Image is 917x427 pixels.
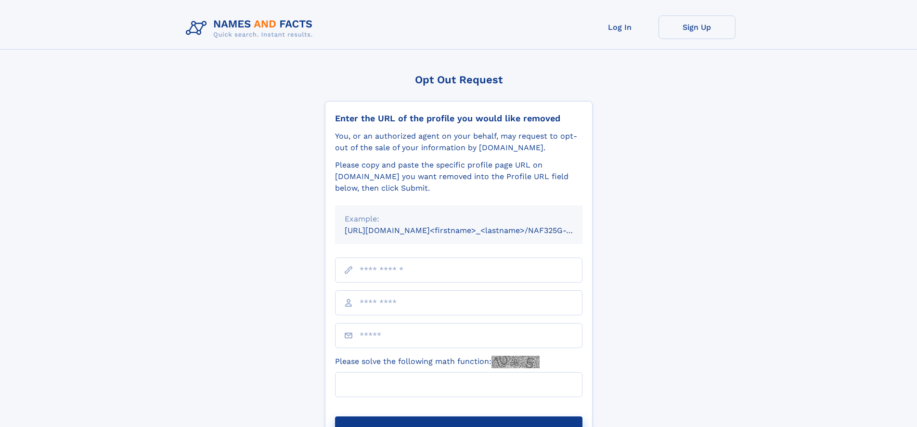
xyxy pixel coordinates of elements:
[345,226,601,235] small: [URL][DOMAIN_NAME]<firstname>_<lastname>/NAF325G-xxxxxxxx
[659,15,736,39] a: Sign Up
[335,130,582,154] div: You, or an authorized agent on your behalf, may request to opt-out of the sale of your informatio...
[335,113,582,124] div: Enter the URL of the profile you would like removed
[325,74,593,86] div: Opt Out Request
[335,356,540,368] label: Please solve the following math function:
[335,159,582,194] div: Please copy and paste the specific profile page URL on [DOMAIN_NAME] you want removed into the Pr...
[581,15,659,39] a: Log In
[345,213,573,225] div: Example:
[182,15,321,41] img: Logo Names and Facts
